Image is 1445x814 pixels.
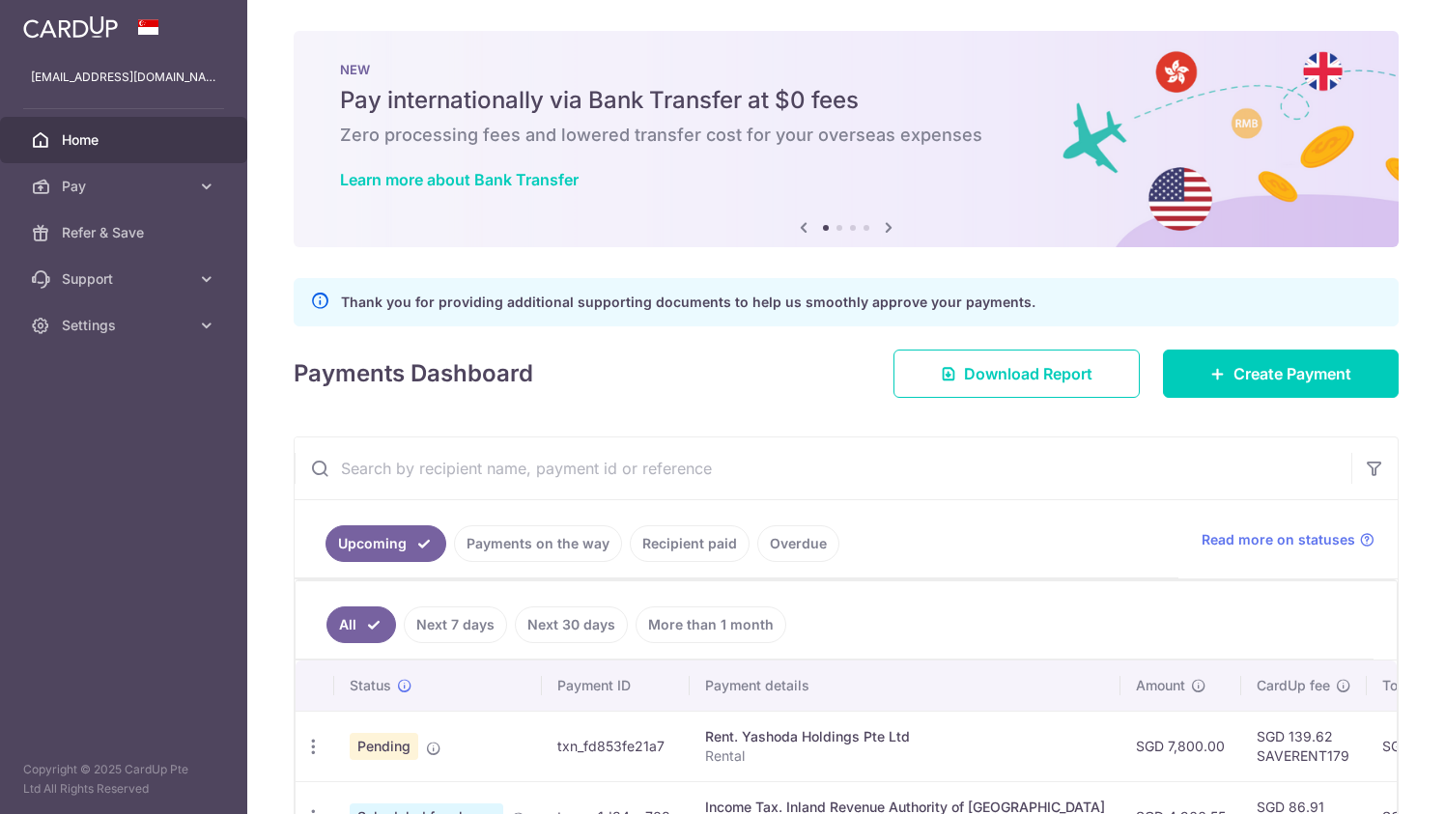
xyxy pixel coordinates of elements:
[542,711,690,781] td: txn_fd853fe21a7
[542,660,690,711] th: Payment ID
[341,291,1035,314] p: Thank you for providing additional supporting documents to help us smoothly approve your payments.
[23,15,118,39] img: CardUp
[1233,362,1351,385] span: Create Payment
[340,62,1352,77] p: NEW
[1120,711,1241,781] td: SGD 7,800.00
[630,525,750,562] a: Recipient paid
[757,525,839,562] a: Overdue
[326,606,396,643] a: All
[705,746,1105,766] p: Rental
[636,606,786,643] a: More than 1 month
[964,362,1092,385] span: Download Report
[1257,676,1330,695] span: CardUp fee
[1136,676,1185,695] span: Amount
[350,733,418,760] span: Pending
[404,606,507,643] a: Next 7 days
[294,31,1399,247] img: Bank transfer banner
[1202,530,1355,549] span: Read more on statuses
[62,269,189,289] span: Support
[294,356,533,391] h4: Payments Dashboard
[62,223,189,242] span: Refer & Save
[454,525,622,562] a: Payments on the way
[350,676,391,695] span: Status
[705,727,1105,746] div: Rent. Yashoda Holdings Pte Ltd
[295,437,1351,499] input: Search by recipient name, payment id or reference
[1202,530,1374,549] a: Read more on statuses
[1241,711,1367,781] td: SGD 139.62 SAVERENT179
[340,170,579,189] a: Learn more about Bank Transfer
[62,316,189,335] span: Settings
[62,130,189,150] span: Home
[62,177,189,196] span: Pay
[515,606,628,643] a: Next 30 days
[31,68,216,87] p: [EMAIL_ADDRESS][DOMAIN_NAME]
[340,85,1352,116] h5: Pay internationally via Bank Transfer at $0 fees
[326,525,446,562] a: Upcoming
[690,660,1120,711] th: Payment details
[340,124,1352,147] h6: Zero processing fees and lowered transfer cost for your overseas expenses
[893,350,1140,398] a: Download Report
[1163,350,1399,398] a: Create Payment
